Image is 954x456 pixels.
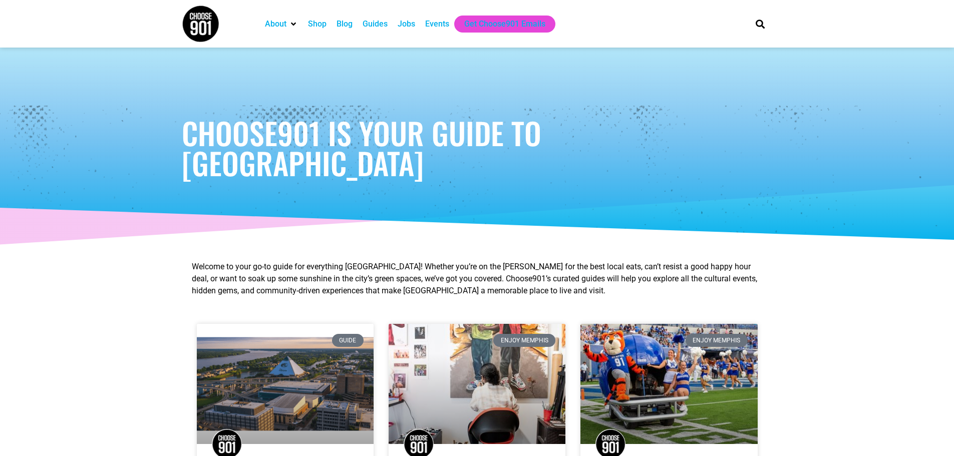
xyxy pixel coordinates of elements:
[398,18,415,30] a: Jobs
[337,18,353,30] a: Blog
[265,18,286,30] a: About
[686,334,748,347] div: Enjoy Memphis
[260,16,739,33] nav: Main nav
[363,18,388,30] a: Guides
[580,324,757,444] a: A mascot and cheerleaders on a blue vehicle celebrate on a football field, with more cheerleaders...
[308,18,327,30] a: Shop
[182,118,773,178] h1: Choose901 is Your Guide to [GEOGRAPHIC_DATA]​
[260,16,303,33] div: About
[192,261,763,297] p: Welcome to your go-to guide for everything [GEOGRAPHIC_DATA]! Whether you’re on the [PERSON_NAME]...
[389,324,565,444] a: An artist sits in a chair painting a large portrait of two young musicians playing brass instrume...
[332,334,364,347] div: Guide
[464,18,545,30] a: Get Choose901 Emails
[493,334,555,347] div: Enjoy Memphis
[425,18,449,30] a: Events
[752,16,768,32] div: Search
